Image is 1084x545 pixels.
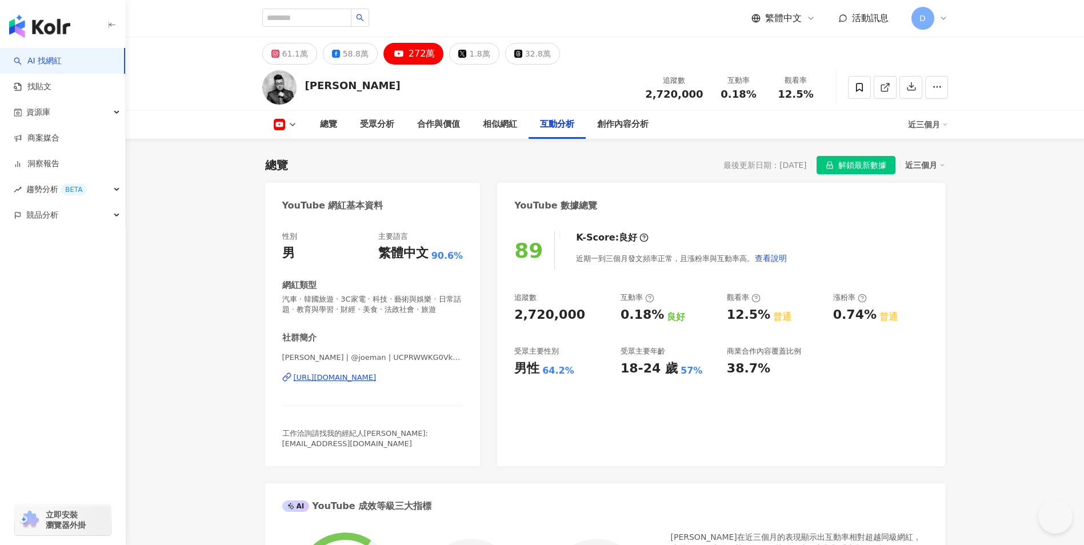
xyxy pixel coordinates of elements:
span: 2,720,000 [645,88,703,100]
a: 找貼文 [14,81,51,93]
button: 解鎖最新數據 [817,156,895,174]
span: 12.5% [778,89,813,100]
div: 最後更新日期：[DATE] [723,161,806,170]
div: 互動率 [621,292,654,303]
div: 商業合作內容覆蓋比例 [727,346,801,356]
a: 商案媒合 [14,133,59,144]
div: 觀看率 [727,292,761,303]
iframe: Help Scout Beacon - Open [1038,499,1073,534]
div: 0.74% [833,306,877,324]
div: 漲粉率 [833,292,867,303]
span: 0.18% [721,89,756,100]
button: 58.8萬 [323,43,378,65]
div: 男 [282,245,295,262]
span: 立即安裝 瀏覽器外掛 [46,510,86,530]
span: 資源庫 [26,99,50,125]
span: 繁體中文 [765,12,802,25]
div: 性別 [282,231,297,242]
div: 普通 [879,311,898,323]
span: search [356,14,364,22]
a: chrome extension立即安裝 瀏覽器外掛 [15,504,111,535]
span: rise [14,186,22,194]
div: 32.8萬 [525,46,551,62]
span: 趨勢分析 [26,177,87,202]
span: 活動訊息 [852,13,889,23]
div: 2,720,000 [514,306,585,324]
div: 追蹤數 [514,292,537,303]
div: 良好 [667,311,685,323]
div: [URL][DOMAIN_NAME] [294,372,377,383]
div: 社群簡介 [282,332,317,344]
span: [PERSON_NAME] | @joeman | UCPRWWKG0VkBA0Pqa4Jr5j0Q [282,352,463,363]
div: 主要語言 [378,231,408,242]
a: searchAI 找網紅 [14,55,62,67]
div: 受眾分析 [360,118,394,131]
div: 61.1萬 [282,46,308,62]
div: 近期一到三個月發文頻率正常，且漲粉率與互動率高。 [576,247,787,270]
span: 競品分析 [26,202,58,228]
button: 272萬 [383,43,444,65]
div: 12.5% [727,306,770,324]
span: 查看說明 [755,254,787,263]
span: 工作洽詢請找我的經紀人[PERSON_NAME]: [EMAIL_ADDRESS][DOMAIN_NAME] [282,429,428,448]
span: 汽車 · 韓國旅遊 · 3C家電 · 科技 · 藝術與娛樂 · 日常話題 · 教育與學習 · 財經 · 美食 · 法政社會 · 旅遊 [282,294,463,315]
div: 總覽 [265,157,288,173]
div: 近三個月 [908,115,948,134]
div: K-Score : [576,231,649,244]
div: YouTube 數據總覽 [514,199,597,212]
div: 追蹤數 [645,75,703,86]
div: [PERSON_NAME] [305,78,401,93]
div: 272萬 [409,46,435,62]
div: 64.2% [542,364,574,377]
div: 合作與價值 [417,118,460,131]
div: 18-24 歲 [621,360,678,378]
button: 查看說明 [754,247,787,270]
div: 創作內容分析 [597,118,649,131]
span: lock [826,161,834,169]
div: 58.8萬 [343,46,369,62]
button: 61.1萬 [262,43,317,65]
div: 互動分析 [540,118,574,131]
div: 網紅類型 [282,279,317,291]
div: 近三個月 [905,158,945,173]
div: YouTube 成效等級三大指標 [282,500,432,512]
div: 繁體中文 [378,245,429,262]
div: 觀看率 [774,75,818,86]
div: 57% [681,364,702,377]
div: 受眾主要性別 [514,346,559,356]
div: 相似網紅 [483,118,517,131]
div: YouTube 網紅基本資料 [282,199,383,212]
a: 洞察報告 [14,158,59,170]
span: 90.6% [431,250,463,262]
div: 89 [514,239,543,262]
span: 解鎖最新數據 [838,157,886,175]
button: 32.8萬 [505,43,560,65]
div: 38.7% [727,360,770,378]
div: 普通 [773,311,791,323]
a: [URL][DOMAIN_NAME] [282,372,463,383]
div: 1.8萬 [469,46,490,62]
div: 總覽 [320,118,337,131]
div: 受眾主要年齡 [621,346,665,356]
div: BETA [61,184,87,195]
div: 良好 [619,231,637,244]
img: logo [9,15,70,38]
div: 互動率 [717,75,761,86]
div: AI [282,500,310,512]
div: 男性 [514,360,539,378]
button: 1.8萬 [449,43,499,65]
img: KOL Avatar [262,70,297,105]
img: chrome extension [18,511,41,529]
span: D [919,12,926,25]
div: 0.18% [621,306,664,324]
